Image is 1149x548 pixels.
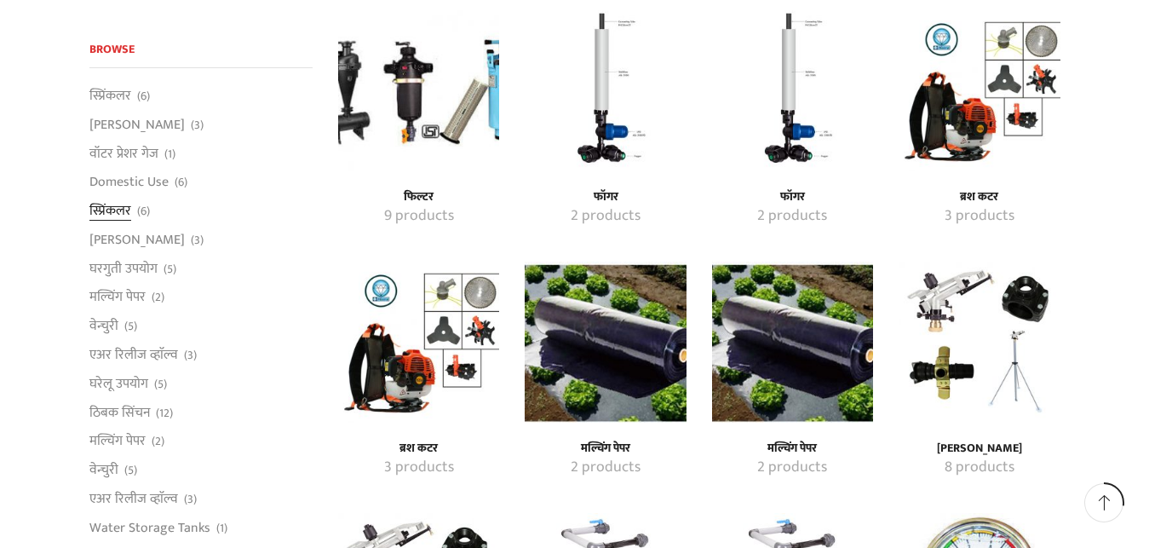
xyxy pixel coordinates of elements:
[357,457,480,479] a: Visit product category ब्रश कटर
[731,441,854,456] h4: मल्चिंग पेपर
[731,205,854,228] a: Visit product category फॉगर
[338,262,499,423] img: ब्रश कटर
[731,457,854,479] a: Visit product category मल्चिंग पेपर
[89,168,169,197] a: Domestic Use
[712,10,873,171] a: Visit product category फॉगर
[89,427,146,456] a: मल्चिंग पेपर
[571,205,641,228] mark: 2 products
[184,347,197,364] span: (3)
[152,289,164,306] span: (2)
[89,110,185,139] a: [PERSON_NAME]
[137,88,150,105] span: (6)
[124,318,137,335] span: (5)
[154,376,167,393] span: (5)
[164,261,176,278] span: (5)
[184,491,197,508] span: (3)
[917,190,1041,205] h4: ब्रश कटर
[917,205,1041,228] a: Visit product category ब्रश कटर
[543,205,667,228] a: Visit product category फॉगर
[89,283,146,312] a: मल्चिंग पेपर
[899,10,1060,171] img: ब्रश कटर
[89,86,131,110] a: स्प्रिंकलर
[899,262,1060,423] a: Visit product category रेन गन
[89,341,178,370] a: एअर रिलीज व्हाॅल्व
[712,262,873,423] a: Visit product category मल्चिंग पेपर
[543,190,667,205] h4: फॉगर
[89,312,118,341] a: वेन्चुरी
[525,262,686,423] a: Visit product category मल्चिंग पेपर
[945,457,1014,479] mark: 8 products
[89,197,131,226] a: स्प्रिंकलर
[89,369,148,398] a: घरेलू उपयोग
[917,441,1041,456] a: Visit product category रेन गन
[543,441,667,456] h4: मल्चिंग पेपर
[543,190,667,205] a: Visit product category फॉगर
[89,225,185,254] a: [PERSON_NAME]
[525,10,686,171] img: फॉगर
[357,190,480,205] h4: फिल्टर
[571,457,641,479] mark: 2 products
[917,190,1041,205] a: Visit product category ब्रश कटर
[945,205,1014,228] mark: 3 products
[357,190,480,205] a: Visit product category फिल्टर
[191,117,204,134] span: (3)
[543,441,667,456] a: Visit product category मल्चिंग पेपर
[89,484,178,513] a: एअर रिलीज व्हाॅल्व
[124,462,137,479] span: (5)
[712,262,873,423] img: मल्चिंग पेपर
[152,433,164,450] span: (2)
[917,441,1041,456] h4: [PERSON_NAME]
[384,205,454,228] mark: 9 products
[731,190,854,205] h4: फॉगर
[89,254,158,283] a: घरगुती उपयोग
[712,10,873,171] img: फॉगर
[338,10,499,171] img: फिल्टर
[917,457,1041,479] a: Visit product category रेन गन
[164,146,175,163] span: (1)
[525,10,686,171] a: Visit product category फॉगर
[89,513,210,542] a: Water Storage Tanks
[357,441,480,456] h4: ब्रश कटर
[731,441,854,456] a: Visit product category मल्चिंग पेपर
[89,456,118,485] a: वेन्चुरी
[357,205,480,228] a: Visit product category फिल्टर
[757,205,827,228] mark: 2 products
[525,262,686,423] img: मल्चिंग पेपर
[384,457,454,479] mark: 3 products
[175,174,187,191] span: (6)
[89,39,135,59] span: Browse
[338,262,499,423] a: Visit product category ब्रश कटर
[757,457,827,479] mark: 2 products
[543,457,667,479] a: Visit product category मल्चिंग पेपर
[357,441,480,456] a: Visit product category ब्रश कटर
[89,398,150,427] a: ठिबक सिंचन
[137,203,150,220] span: (6)
[731,190,854,205] a: Visit product category फॉगर
[216,520,227,537] span: (1)
[156,405,173,422] span: (12)
[899,262,1060,423] img: रेन गन
[899,10,1060,171] a: Visit product category ब्रश कटर
[191,232,204,249] span: (3)
[89,139,158,168] a: वॉटर प्रेशर गेज
[338,10,499,171] a: Visit product category फिल्टर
